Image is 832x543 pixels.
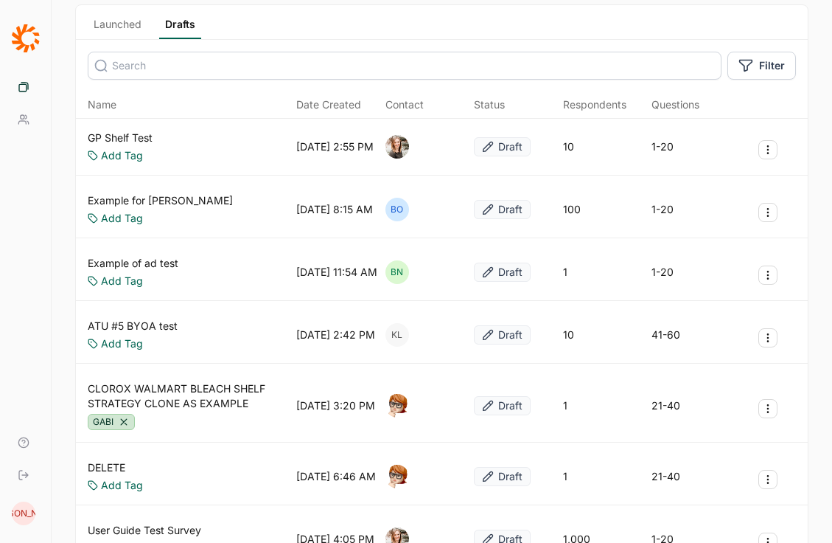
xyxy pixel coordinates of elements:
[296,202,373,217] div: [DATE] 8:15 AM
[563,202,581,217] div: 100
[385,394,409,418] img: o7kyh2p2njg4amft5nuk.png
[88,381,290,411] a: CLOROX WALMART BLEACH SHELF STRATEGY CLONE AS EXAMPLE
[296,398,375,413] div: [DATE] 3:20 PM
[296,328,375,342] div: [DATE] 2:42 PM
[88,193,233,208] a: Example for [PERSON_NAME]
[101,478,143,493] a: Add Tag
[651,328,680,342] div: 41-60
[385,135,409,159] img: k5jor735xiww1e2xqlyf.png
[563,265,567,280] div: 1
[563,469,567,484] div: 1
[758,470,777,489] button: Survey Actions
[296,265,377,280] div: [DATE] 11:54 AM
[651,265,674,280] div: 1-20
[385,198,409,221] div: BO
[159,17,201,39] a: Drafts
[474,200,531,219] button: Draft
[88,523,201,538] a: User Guide Test Survey
[474,263,531,282] button: Draft
[385,260,409,284] div: BN
[385,323,409,347] div: KL
[727,52,796,80] button: Filter
[758,266,777,285] button: Survey Actions
[651,398,680,413] div: 21-40
[758,140,777,159] button: Survey Actions
[474,97,505,112] div: Status
[759,58,785,73] span: Filter
[385,97,424,112] div: Contact
[88,319,178,333] a: ATU #5 BYOA test
[474,467,531,486] button: Draft
[474,396,531,415] button: Draft
[474,137,531,156] button: Draft
[88,256,178,271] a: Example of ad test
[385,465,409,488] img: o7kyh2p2njg4amft5nuk.png
[88,460,143,475] a: DELETE
[758,203,777,222] button: Survey Actions
[101,274,143,288] a: Add Tag
[101,211,143,226] a: Add Tag
[758,399,777,418] button: Survey Actions
[563,328,574,342] div: 10
[651,469,680,484] div: 21-40
[101,148,143,163] a: Add Tag
[88,414,135,430] div: GABI
[101,336,143,351] a: Add Tag
[88,52,721,80] input: Search
[563,97,626,112] div: Respondents
[563,398,567,413] div: 1
[12,502,35,525] div: [PERSON_NAME]
[88,97,116,112] span: Name
[758,328,777,347] button: Survey Actions
[296,469,376,484] div: [DATE] 6:46 AM
[296,139,374,154] div: [DATE] 2:55 PM
[88,17,147,39] a: Launched
[651,97,699,112] div: Questions
[474,325,531,345] button: Draft
[651,139,674,154] div: 1-20
[651,202,674,217] div: 1-20
[88,131,153,145] a: GP Shelf Test
[563,139,574,154] div: 10
[296,97,361,112] span: Date Created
